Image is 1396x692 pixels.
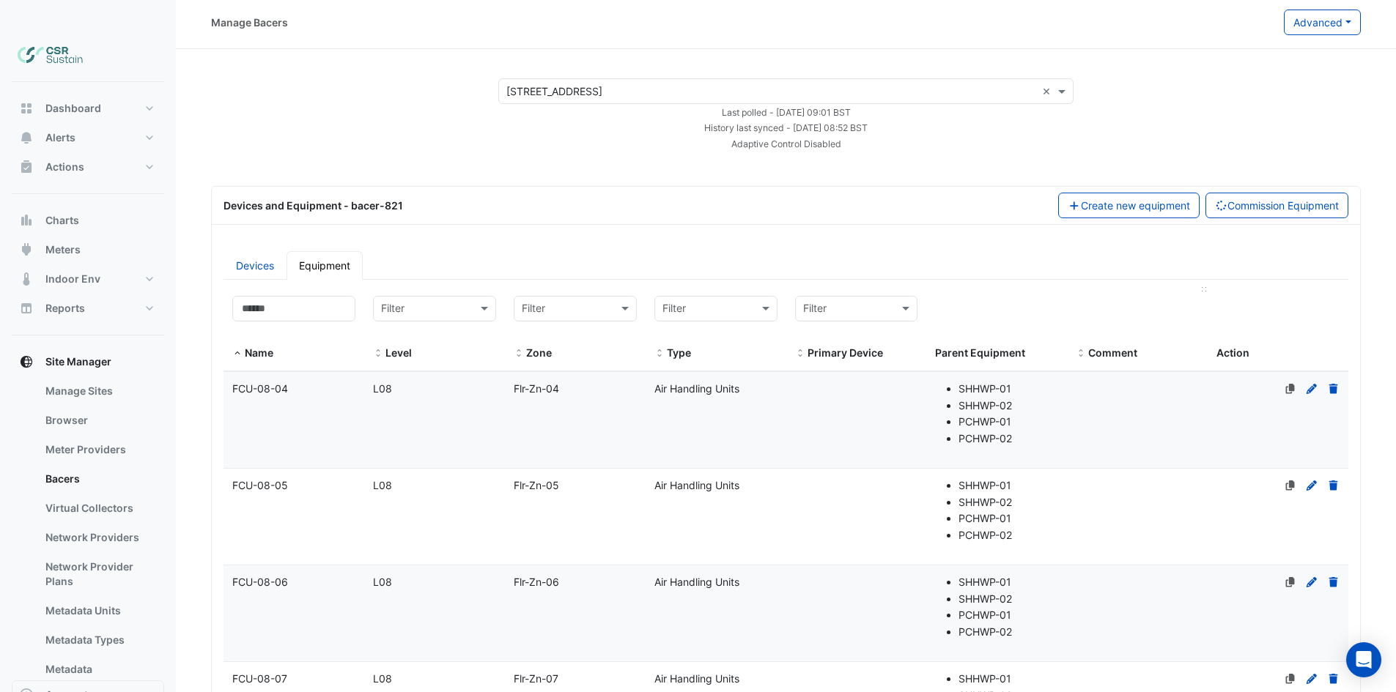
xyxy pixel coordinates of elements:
span: Reports [45,301,85,316]
app-icon: Reports [19,301,34,316]
span: FCU-08-06 [232,576,288,588]
span: Flr-Zn-04 [514,382,559,395]
app-icon: Meters [19,242,34,257]
button: Site Manager [12,347,164,376]
span: Site Manager [45,354,111,369]
app-icon: Indoor Env [19,272,34,286]
app-icon: Alerts [19,130,34,145]
a: Delete [1327,479,1340,491]
li: PCHWP-01 [959,414,1058,431]
button: Indoor Env [12,264,164,294]
a: Metadata Units [34,596,164,625]
a: Edit [1305,672,1318,685]
a: Delete [1327,382,1340,395]
li: SHHWP-01 [959,671,1058,688]
a: No primary device defined [1284,382,1297,395]
app-icon: Charts [19,213,34,228]
a: Network Providers [34,523,164,552]
span: FCU-08-04 [232,382,288,395]
a: Edit [1305,576,1318,588]
span: Air Handling Units [654,479,739,491]
span: Actions [45,160,84,174]
a: Delete [1327,672,1340,685]
li: PCHWP-02 [959,624,1058,641]
button: Meters [12,235,164,264]
a: Metadata [34,655,164,684]
a: Edit [1305,479,1318,491]
a: Browser [34,406,164,435]
img: Company Logo [18,41,84,70]
span: L08 [373,576,392,588]
li: SHHWP-01 [959,574,1058,591]
button: Reports [12,294,164,323]
button: Advanced [1284,10,1361,35]
app-icon: Site Manager [19,354,34,369]
li: PCHWP-02 [959,431,1058,447]
a: Devices [224,251,287,280]
span: Air Handling Units [654,576,739,588]
a: Delete [1327,576,1340,588]
span: Clear [1042,83,1055,99]
button: Create new equipment [1058,193,1200,218]
span: L08 [373,382,392,395]
a: Equipment [287,251,363,280]
div: Manage Bacers [211,15,288,30]
span: Zone [514,348,524,360]
span: Flr-Zn-07 [514,672,558,685]
span: Level [385,346,412,359]
a: Virtual Collectors [34,494,164,523]
a: Metadata Types [34,625,164,655]
li: SHHWP-01 [959,477,1058,494]
span: Comment [1076,348,1086,360]
a: Bacers [34,464,164,494]
li: SHHWP-02 [959,398,1058,414]
a: Edit [1305,382,1318,395]
a: No primary device defined [1284,479,1297,491]
li: PCHWP-01 [959,510,1058,527]
span: Parent Equipment [935,346,1025,359]
span: Flr-Zn-05 [514,479,559,491]
li: SHHWP-02 [959,591,1058,608]
button: Actions [12,152,164,182]
span: Alerts [45,130,75,145]
span: Type [654,348,665,360]
a: No primary device defined [1284,576,1297,588]
app-icon: Actions [19,160,34,174]
li: PCHWP-02 [959,527,1058,544]
span: Action [1216,346,1249,359]
button: Charts [12,206,164,235]
a: No primary device defined [1284,672,1297,685]
span: FCU-08-05 [232,479,288,491]
span: Name [232,348,243,360]
button: Dashboard [12,94,164,123]
li: SHHWP-01 [959,381,1058,398]
div: Devices and Equipment - bacer-821 [215,198,1049,213]
span: Level [373,348,383,360]
span: Type [667,346,691,359]
li: PCHWP-01 [959,607,1058,624]
a: Network Provider Plans [34,552,164,596]
span: Comment [1088,346,1137,359]
span: Zone [526,346,552,359]
span: L08 [373,479,392,491]
span: Indoor Env [45,272,100,286]
a: Meter Providers [34,435,164,464]
button: Alerts [12,123,164,152]
small: Thu 04-Sep-2025 09:01 BST [722,107,851,118]
small: Adaptive Control Disabled [731,138,841,149]
span: Dashboard [45,101,101,116]
button: Commission Equipment [1205,193,1349,218]
app-icon: Dashboard [19,101,34,116]
span: Air Handling Units [654,672,739,685]
span: L08 [373,672,392,685]
span: Primary Device [808,346,883,359]
a: Manage Sites [34,376,164,406]
span: FCU-08-07 [232,672,287,685]
span: Primary Device [795,348,805,360]
li: SHHWP-02 [959,494,1058,511]
div: Open Intercom Messenger [1346,642,1381,677]
span: Name [245,346,273,359]
small: Thu 04-Sep-2025 08:52 BST [704,122,868,133]
span: Meters [45,242,81,257]
span: Flr-Zn-06 [514,576,559,588]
